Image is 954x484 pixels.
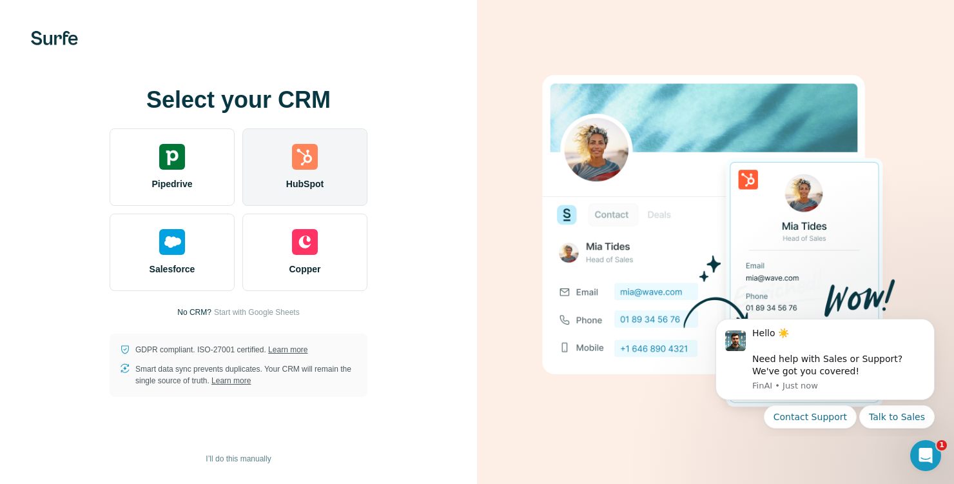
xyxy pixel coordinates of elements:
[910,440,941,471] iframe: Intercom live chat
[159,229,185,255] img: salesforce's logo
[292,144,318,170] img: hubspot's logo
[197,449,280,469] button: I’ll do this manually
[937,440,947,450] span: 1
[535,55,896,429] img: HUBSPOT image
[177,307,211,318] p: No CRM?
[150,263,195,276] span: Salesforce
[135,344,307,356] p: GDPR compliant. ISO-27001 certified.
[289,263,321,276] span: Copper
[135,363,357,387] p: Smart data sync prevents duplicates. Your CRM will remain the single source of truth.
[214,307,300,318] button: Start with Google Sheets
[110,87,367,113] h1: Select your CRM
[159,144,185,170] img: pipedrive's logo
[151,177,192,190] span: Pipedrive
[696,307,954,436] iframe: Intercom notifications message
[211,376,251,385] a: Learn more
[268,345,307,354] a: Learn more
[31,31,78,45] img: Surfe's logo
[292,229,318,255] img: copper's logo
[286,177,324,190] span: HubSpot
[206,453,271,465] span: I’ll do this manually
